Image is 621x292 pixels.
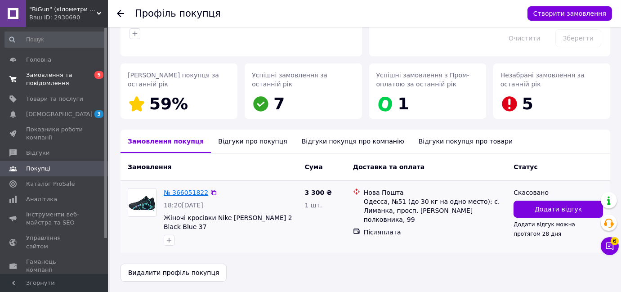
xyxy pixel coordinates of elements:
[149,94,188,113] span: 59%
[304,202,322,209] span: 1 шт.
[26,195,57,203] span: Аналітика
[273,94,285,113] span: 7
[164,214,292,230] a: Жіночі кросівки Nike [PERSON_NAME] 2 Black Blue 37
[4,31,106,48] input: Пошук
[164,189,208,196] a: № 366051822
[514,201,603,218] button: Додати відгук
[211,130,294,153] div: Відгуки про покупця
[26,95,83,103] span: Товари та послуги
[121,130,211,153] div: Замовлення покупця
[522,94,533,113] span: 5
[527,6,612,21] button: Створити замовлення
[376,72,469,88] span: Успішні замовлення з Пром-оплатою за останній рік
[94,110,103,118] span: 3
[611,237,619,245] span: 6
[121,264,227,282] button: Видалити профіль покупця
[535,205,582,214] span: Додати відгук
[128,163,171,171] span: Замовлення
[500,72,585,88] span: Незабрані замовлення за останній рік
[398,94,409,113] span: 1
[304,189,332,196] span: 3 300 ₴
[26,234,83,250] span: Управління сайтом
[26,211,83,227] span: Інструменти веб-майстра та SEO
[128,72,219,88] span: [PERSON_NAME] покупця за останній рік
[29,13,108,22] div: Ваш ID: 2930690
[26,126,83,142] span: Показники роботи компанії
[514,188,603,197] div: Скасовано
[364,188,507,197] div: Нова Пошта
[26,258,83,274] span: Гаманець компанії
[26,71,83,87] span: Замовлення та повідомлення
[353,163,425,171] span: Доставка та оплата
[164,202,203,209] span: 18:20[DATE]
[94,71,103,79] span: 5
[295,130,411,153] div: Відгуки покупця про компанію
[26,149,49,157] span: Відгуки
[411,130,520,153] div: Відгуки покупця про товари
[252,72,327,88] span: Успішні замовлення за останній рік
[514,221,575,237] span: Додати відгук можна протягом 28 дня
[26,165,50,173] span: Покупці
[364,228,507,237] div: Післяплата
[117,9,124,18] div: Повернутися назад
[135,8,221,19] h1: Профіль покупця
[128,188,156,217] a: Фото товару
[364,197,507,224] div: Одесса, №51 (до 30 кг на одно место): с. Лиманка, просп. [PERSON_NAME] полковника, 99
[26,56,51,64] span: Головна
[29,5,97,13] span: "BiGun" (кілометри взуття)
[26,180,75,188] span: Каталог ProSale
[601,237,619,255] button: Чат з покупцем6
[304,163,322,171] span: Cума
[514,163,537,171] span: Статус
[26,110,93,118] span: [DEMOGRAPHIC_DATA]
[128,194,156,211] img: Фото товару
